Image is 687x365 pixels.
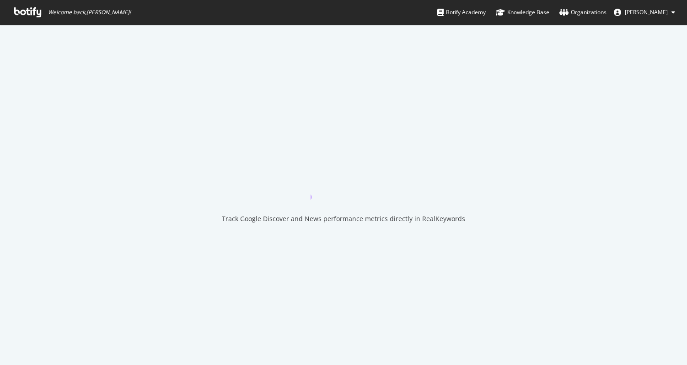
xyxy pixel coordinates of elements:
[222,214,465,223] div: Track Google Discover and News performance metrics directly in RealKeywords
[48,9,131,16] span: Welcome back, [PERSON_NAME] !
[606,5,682,20] button: [PERSON_NAME]
[496,8,549,17] div: Knowledge Base
[311,167,376,200] div: animation
[625,8,668,16] span: Brandon Shallenberger
[437,8,486,17] div: Botify Academy
[559,8,606,17] div: Organizations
